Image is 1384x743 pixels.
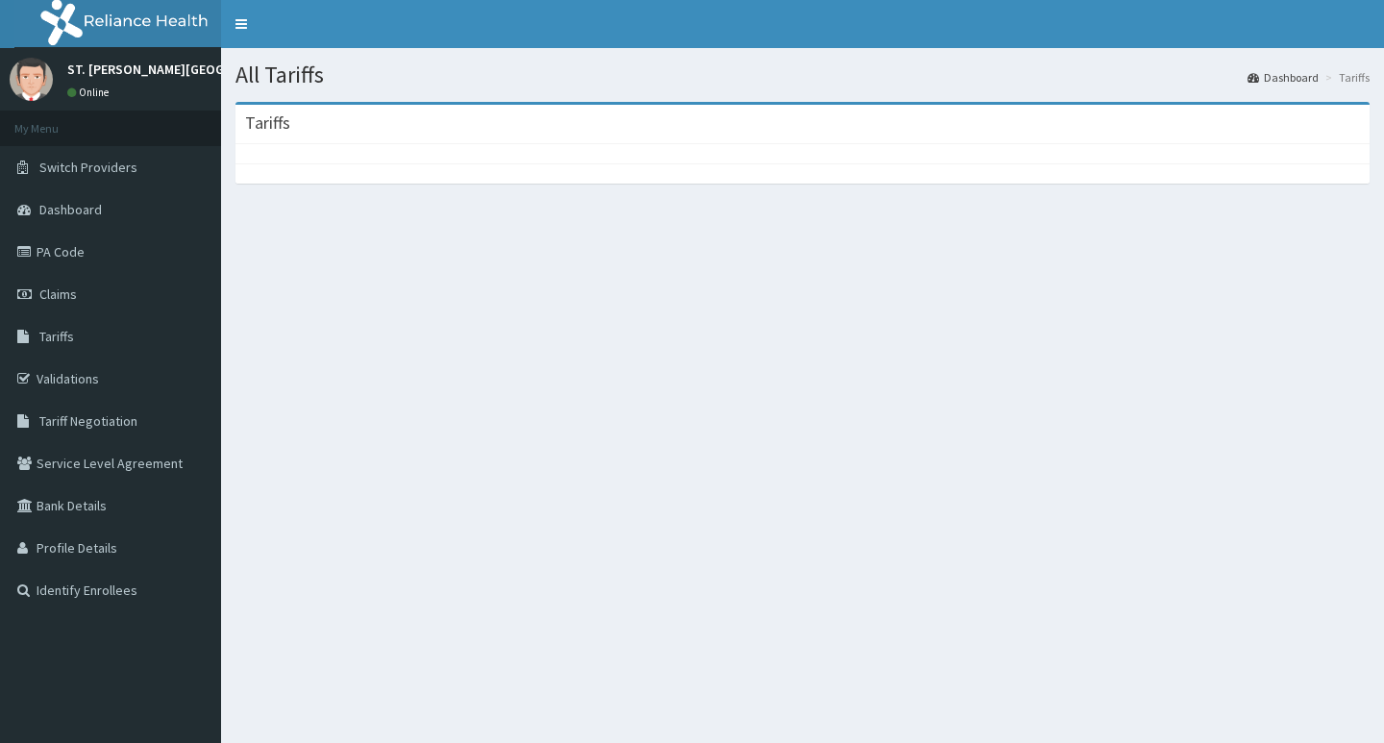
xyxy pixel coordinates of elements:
[39,159,137,176] span: Switch Providers
[1248,69,1319,86] a: Dashboard
[39,328,74,345] span: Tariffs
[1321,69,1370,86] li: Tariffs
[39,201,102,218] span: Dashboard
[245,114,290,132] h3: Tariffs
[39,285,77,303] span: Claims
[10,58,53,101] img: User Image
[39,412,137,430] span: Tariff Negotiation
[67,62,309,76] p: ST. [PERSON_NAME][GEOGRAPHIC_DATA]
[235,62,1370,87] h1: All Tariffs
[67,86,113,99] a: Online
